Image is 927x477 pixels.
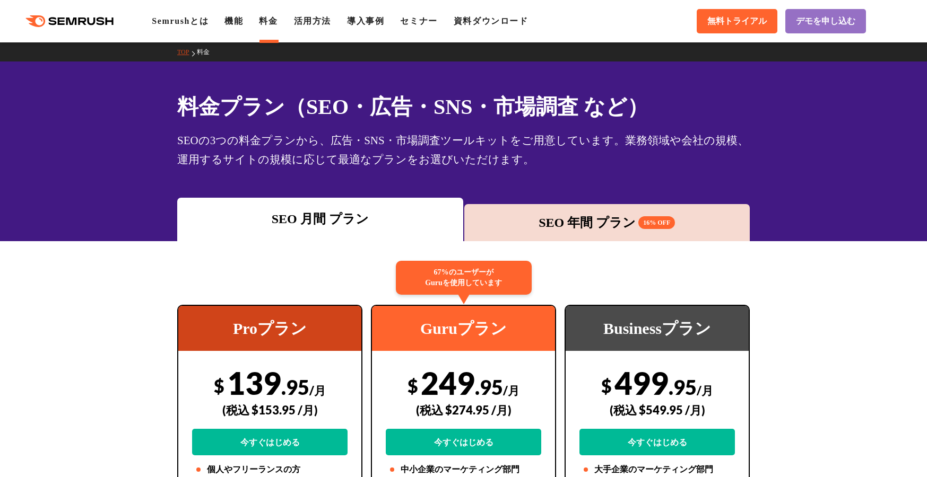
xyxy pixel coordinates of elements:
[178,306,361,351] div: Proプラン
[386,391,541,429] div: (税込 $274.95 /月)
[197,48,218,56] a: 料金
[638,216,675,229] span: 16% OFF
[503,383,519,397] span: /月
[796,16,855,27] span: デモを申し込む
[386,429,541,455] a: 今すぐはじめる
[386,463,541,476] li: 中小企業のマーケティング部門
[152,16,209,25] a: Semrushとは
[177,48,197,56] a: TOP
[579,463,735,476] li: 大手企業のマーケティング部門
[669,375,697,399] span: .95
[224,16,243,25] a: 機能
[309,383,326,397] span: /月
[470,213,745,232] div: SEO 年間 プラン
[177,131,750,169] div: SEOの3つの料金プランから、広告・SNS・市場調査ツールキットをご用意しています。業務領域や会社の規模、運用するサイトの規模に応じて最適なプランをお選びいただけます。
[214,375,224,396] span: $
[192,364,348,455] div: 139
[372,306,555,351] div: Guruプラン
[294,16,331,25] a: 活用方法
[281,375,309,399] span: .95
[386,364,541,455] div: 249
[396,261,532,295] div: 67%のユーザーが Guruを使用しています
[579,364,735,455] div: 499
[697,9,777,33] a: 無料トライアル
[183,209,458,228] div: SEO 月間 プラン
[192,463,348,476] li: 個人やフリーランスの方
[785,9,866,33] a: デモを申し込む
[707,16,767,27] span: 無料トライアル
[697,383,713,397] span: /月
[400,16,437,25] a: セミナー
[408,375,418,396] span: $
[347,16,384,25] a: 導入事例
[475,375,503,399] span: .95
[579,391,735,429] div: (税込 $549.95 /月)
[177,91,750,122] h1: 料金プラン（SEO・広告・SNS・市場調査 など）
[566,306,749,351] div: Businessプラン
[579,429,735,455] a: 今すぐはじめる
[192,391,348,429] div: (税込 $153.95 /月)
[601,375,612,396] span: $
[192,429,348,455] a: 今すぐはじめる
[454,16,529,25] a: 資料ダウンロード
[259,16,278,25] a: 料金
